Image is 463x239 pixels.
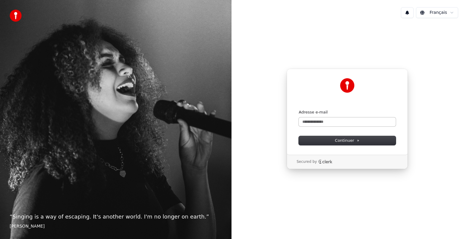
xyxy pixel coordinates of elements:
span: Continuer [335,138,360,143]
label: Adresse e-mail [299,110,328,115]
footer: [PERSON_NAME] [10,223,222,229]
a: Clerk logo [318,160,332,164]
img: Youka [340,78,354,93]
img: youka [10,10,22,22]
button: Continuer [299,136,396,145]
p: Secured by [297,160,317,164]
p: “ Singing is a way of escaping. It's another world. I'm no longer on earth. ” [10,213,222,221]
